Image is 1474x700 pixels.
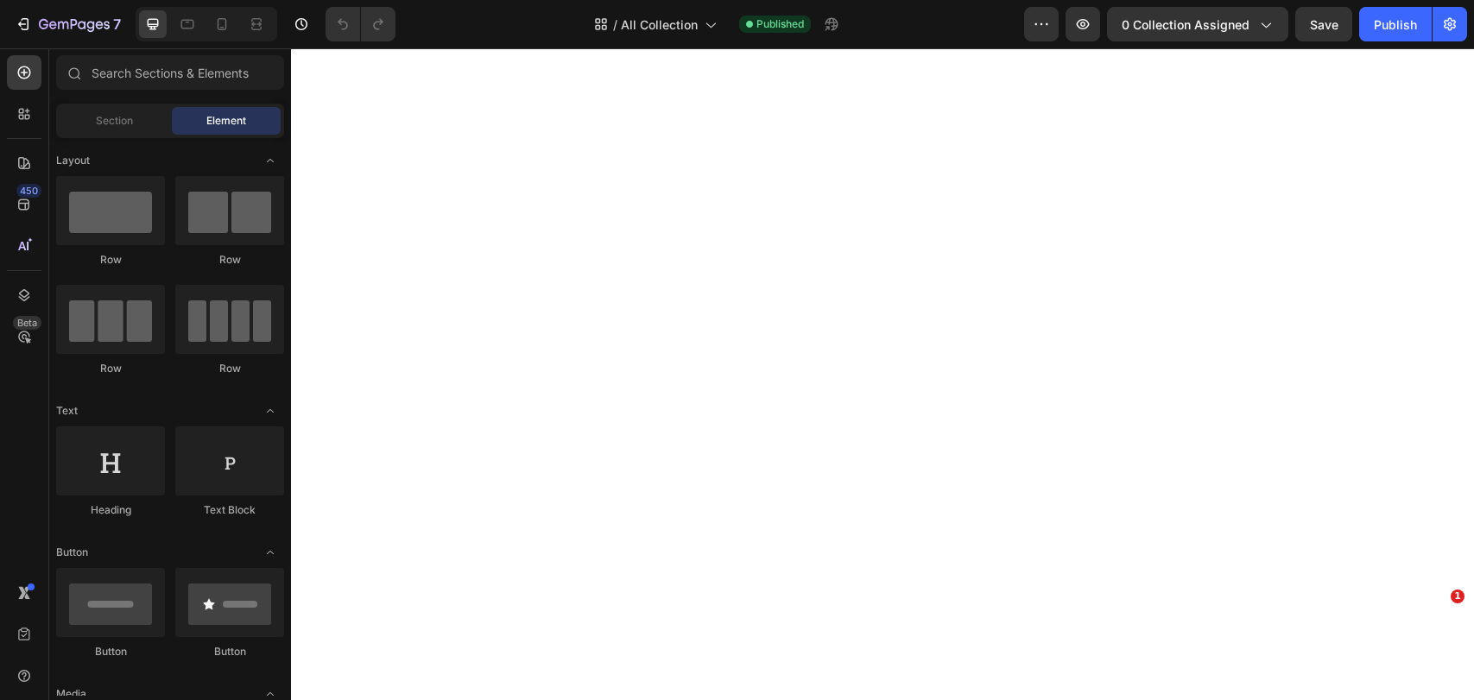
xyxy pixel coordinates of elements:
[1310,17,1338,32] span: Save
[96,113,133,129] span: Section
[56,545,88,560] span: Button
[1295,7,1352,41] button: Save
[175,502,284,518] div: Text Block
[291,48,1474,700] iframe: Design area
[175,361,284,376] div: Row
[613,16,617,34] span: /
[1122,16,1249,34] span: 0 collection assigned
[1415,615,1457,657] iframe: Intercom live chat
[7,7,129,41] button: 7
[256,397,284,425] span: Toggle open
[56,644,165,659] div: Button
[206,113,246,129] span: Element
[13,316,41,330] div: Beta
[56,153,90,168] span: Layout
[175,252,284,268] div: Row
[1359,7,1432,41] button: Publish
[1374,16,1417,34] div: Publish
[56,361,165,376] div: Row
[756,16,804,32] span: Published
[175,644,284,659] div: Button
[256,147,284,174] span: Toggle open
[56,403,78,419] span: Text
[56,55,284,90] input: Search Sections & Elements
[1451,590,1465,603] span: 1
[256,539,284,566] span: Toggle open
[56,252,165,268] div: Row
[16,184,41,198] div: 450
[56,502,165,518] div: Heading
[1107,7,1288,41] button: 0 collection assigned
[113,14,121,35] p: 7
[326,7,395,41] div: Undo/Redo
[621,16,698,34] span: All Collection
